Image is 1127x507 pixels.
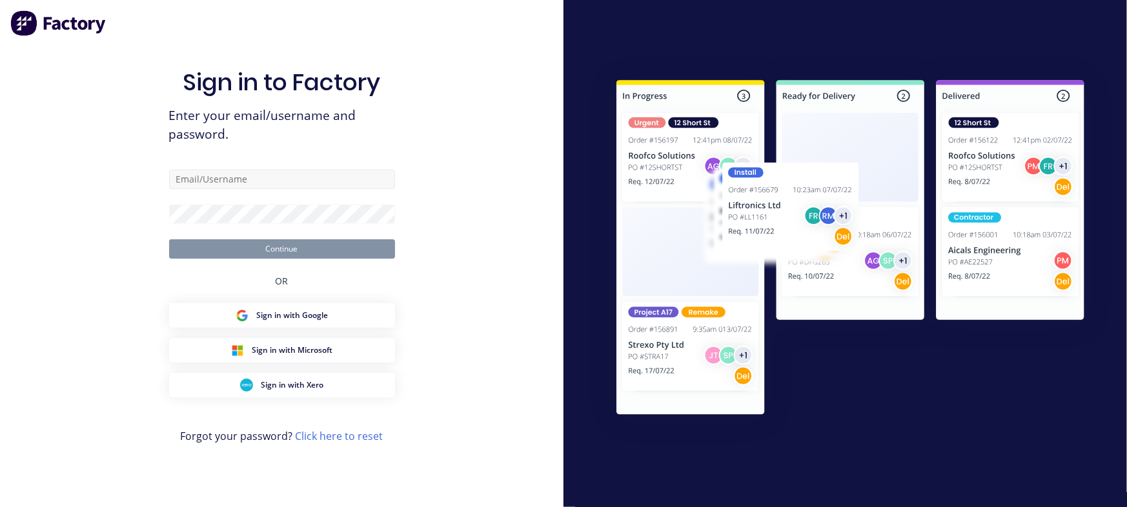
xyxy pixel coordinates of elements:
button: Microsoft Sign inSign in with Microsoft [169,338,395,363]
span: Sign in with Google [256,310,328,321]
button: Xero Sign inSign in with Xero [169,373,395,397]
img: Sign in [588,54,1113,445]
span: Forgot your password? [181,428,383,444]
img: Factory [10,10,107,36]
span: Sign in with Microsoft [252,344,332,356]
button: Google Sign inSign in with Google [169,303,395,328]
img: Xero Sign in [240,379,253,392]
a: Click here to reset [296,429,383,443]
div: OR [276,259,289,303]
h1: Sign in to Factory [183,68,381,96]
span: Enter your email/username and password. [169,106,395,144]
span: Sign in with Xero [261,379,323,391]
img: Google Sign in [236,309,249,322]
button: Continue [169,239,395,259]
input: Email/Username [169,170,395,189]
img: Microsoft Sign in [231,344,244,357]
